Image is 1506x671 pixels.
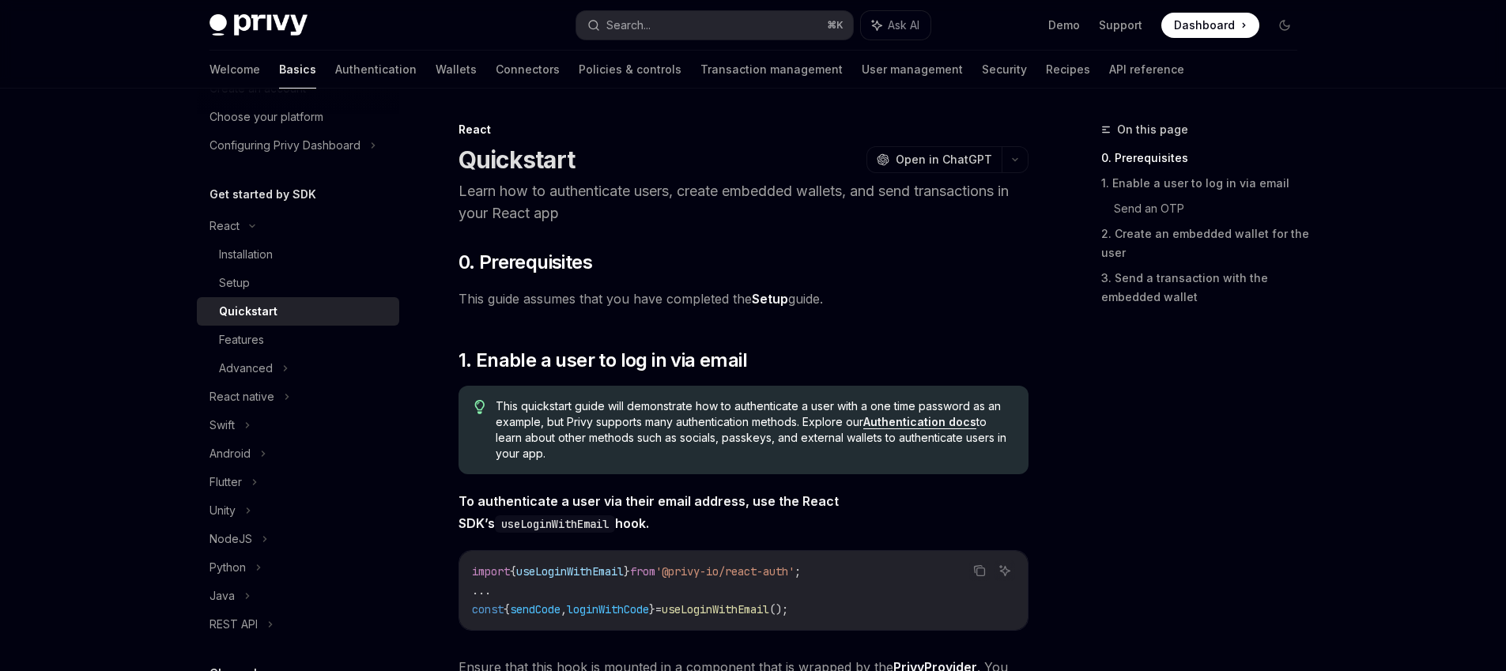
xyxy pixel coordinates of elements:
[510,602,561,616] span: sendCode
[1272,13,1297,38] button: Toggle dark mode
[1101,221,1310,266] a: 2. Create an embedded wallet for the user
[436,51,477,89] a: Wallets
[459,145,576,174] h1: Quickstart
[335,51,417,89] a: Authentication
[504,602,510,616] span: {
[1174,17,1235,33] span: Dashboard
[700,51,843,89] a: Transaction management
[472,564,510,579] span: import
[567,602,649,616] span: loginWithCode
[209,217,240,236] div: React
[197,269,399,297] a: Setup
[472,602,504,616] span: const
[1117,120,1188,139] span: On this page
[219,302,277,321] div: Quickstart
[472,583,491,597] span: ...
[197,297,399,326] a: Quickstart
[795,564,801,579] span: ;
[209,107,323,126] div: Choose your platform
[982,51,1027,89] a: Security
[209,530,252,548] div: NodeJS
[1161,13,1259,38] a: Dashboard
[209,387,274,406] div: React native
[209,136,360,155] div: Configuring Privy Dashboard
[1101,171,1310,196] a: 1. Enable a user to log in via email
[197,103,399,131] a: Choose your platform
[279,51,316,89] a: Basics
[630,564,655,579] span: from
[888,17,919,33] span: Ask AI
[209,444,251,463] div: Android
[209,501,236,520] div: Unity
[459,493,839,531] strong: To authenticate a user via their email address, use the React SDK’s hook.
[219,245,273,264] div: Installation
[209,14,308,36] img: dark logo
[496,398,1012,462] span: This quickstart guide will demonstrate how to authenticate a user with a one time password as an ...
[209,185,316,204] h5: Get started by SDK
[649,602,655,616] span: }
[579,51,681,89] a: Policies & controls
[752,291,788,307] a: Setup
[1101,266,1310,310] a: 3. Send a transaction with the embedded wallet
[219,330,264,349] div: Features
[1114,196,1310,221] a: Send an OTP
[862,51,963,89] a: User management
[769,602,788,616] span: ();
[209,586,235,605] div: Java
[995,560,1015,581] button: Ask AI
[1048,17,1080,33] a: Demo
[827,19,844,32] span: ⌘ K
[861,11,930,40] button: Ask AI
[866,146,1002,173] button: Open in ChatGPT
[459,122,1029,138] div: React
[896,152,992,168] span: Open in ChatGPT
[662,602,769,616] span: useLoginWithEmail
[459,348,747,373] span: 1. Enable a user to log in via email
[561,602,567,616] span: ,
[209,615,258,634] div: REST API
[495,515,615,533] code: useLoginWithEmail
[510,564,516,579] span: {
[459,288,1029,310] span: This guide assumes that you have completed the guide.
[209,558,246,577] div: Python
[496,51,560,89] a: Connectors
[459,180,1029,224] p: Learn how to authenticate users, create embedded wallets, and send transactions in your React app
[1046,51,1090,89] a: Recipes
[209,416,235,435] div: Swift
[1099,17,1142,33] a: Support
[655,602,662,616] span: =
[197,240,399,269] a: Installation
[474,400,485,414] svg: Tip
[863,415,976,429] a: Authentication docs
[655,564,795,579] span: '@privy-io/react-auth'
[1109,51,1184,89] a: API reference
[219,359,273,378] div: Advanced
[576,11,853,40] button: Search...⌘K
[209,473,242,492] div: Flutter
[516,564,624,579] span: useLoginWithEmail
[209,51,260,89] a: Welcome
[197,326,399,354] a: Features
[459,250,592,275] span: 0. Prerequisites
[219,273,250,292] div: Setup
[969,560,990,581] button: Copy the contents from the code block
[624,564,630,579] span: }
[1101,145,1310,171] a: 0. Prerequisites
[606,16,651,35] div: Search...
